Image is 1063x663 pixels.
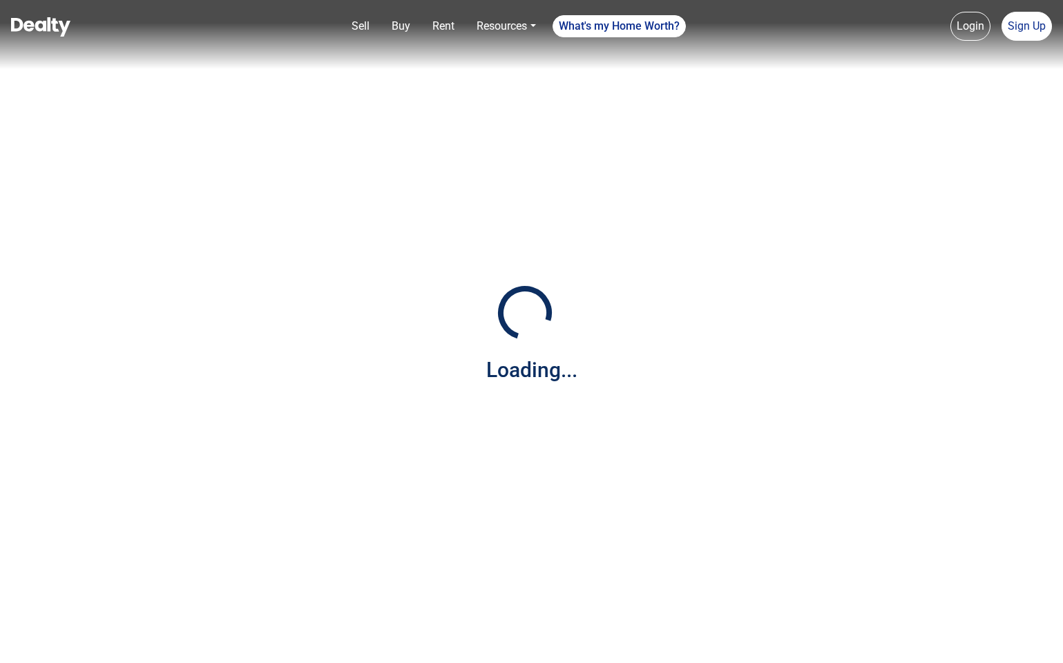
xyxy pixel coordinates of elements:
img: Loading [490,278,559,347]
a: Rent [427,12,460,40]
iframe: BigID CMP Widget [7,622,48,663]
img: Dealty - Buy, Sell & Rent Homes [11,17,70,37]
a: Login [950,12,990,41]
div: Loading... [486,354,577,385]
a: Sell [346,12,375,40]
a: Resources [471,12,541,40]
a: Buy [386,12,416,40]
a: Sign Up [1002,12,1052,41]
a: What's my Home Worth? [553,15,686,37]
